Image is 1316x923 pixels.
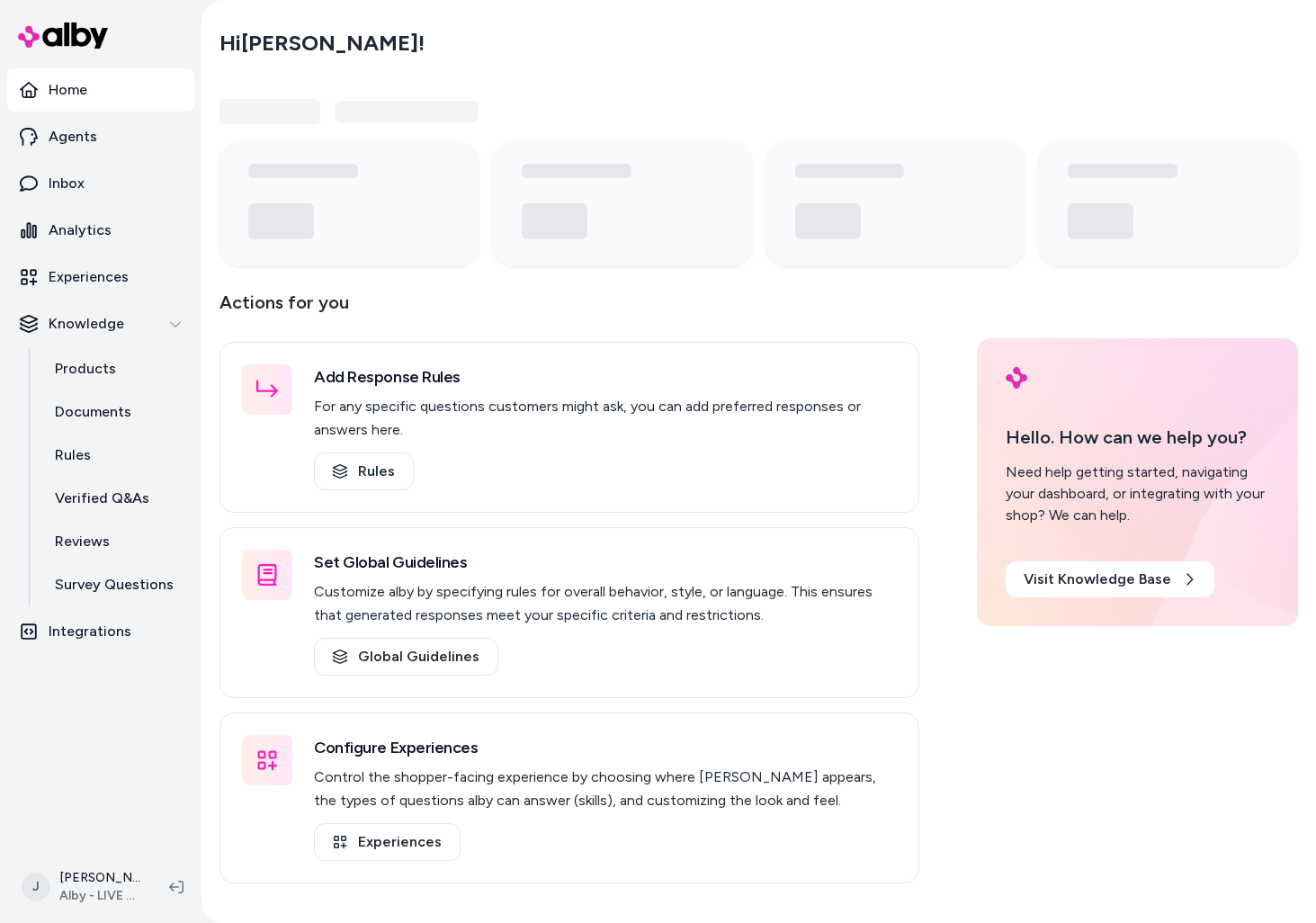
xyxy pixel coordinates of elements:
h3: Set Global Guidelines [314,550,897,575]
button: Knowledge [7,302,194,345]
p: Inbox [49,173,85,194]
h2: Hi [PERSON_NAME] ! [219,30,425,57]
p: Reviews [55,531,110,552]
p: Customize alby by specifying rules for overall behavior, style, or language. This ensures that ge... [314,580,897,627]
a: Reviews [37,520,194,563]
p: Documents [55,401,131,423]
span: Alby - LIVE on [DOMAIN_NAME] [59,887,140,905]
a: Documents [37,390,194,434]
p: [PERSON_NAME] [59,869,140,887]
div: Need help getting started, navigating your dashboard, or integrating with your shop? We can help. [1006,461,1269,526]
p: Verified Q&As [55,488,149,509]
h3: Add Response Rules [314,364,897,390]
a: Verified Q&As [37,477,194,520]
p: Analytics [49,220,112,241]
p: Actions for you [219,288,919,331]
a: Agents [7,115,194,158]
p: For any specific questions customers might ask, you can add preferred responses or answers here. [314,395,897,442]
p: Knowledge [49,313,124,335]
h3: Configure Experiences [314,735,897,760]
p: Home [49,79,87,101]
a: Experiences [314,823,461,861]
p: Products [55,358,116,380]
p: Hello. How can we help you? [1006,424,1269,451]
a: Products [37,347,194,390]
a: Inbox [7,162,194,205]
p: Integrations [49,621,131,642]
a: Survey Questions [37,563,194,606]
img: alby Logo [1006,367,1027,389]
p: Experiences [49,266,129,288]
a: Experiences [7,255,194,299]
img: alby Logo [18,22,108,49]
a: Rules [37,434,194,477]
p: Rules [55,444,91,466]
span: J [22,873,50,901]
a: Home [7,68,194,112]
p: Agents [49,126,97,148]
p: Control the shopper-facing experience by choosing where [PERSON_NAME] appears, the types of quest... [314,766,897,812]
button: J[PERSON_NAME]Alby - LIVE on [DOMAIN_NAME] [11,858,155,916]
a: Rules [314,453,414,490]
a: Integrations [7,610,194,653]
a: Visit Knowledge Base [1006,561,1214,597]
a: Analytics [7,209,194,252]
a: Global Guidelines [314,638,498,676]
p: Survey Questions [55,574,174,596]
